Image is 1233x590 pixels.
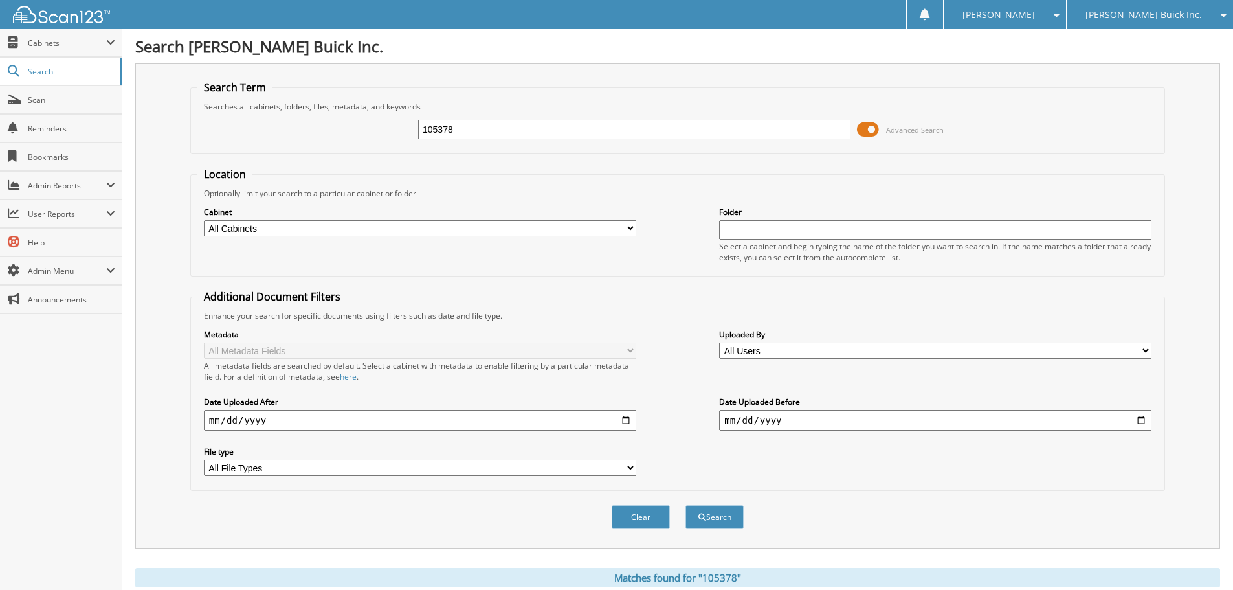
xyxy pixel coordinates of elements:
[197,80,272,95] legend: Search Term
[28,237,115,248] span: Help
[204,410,636,431] input: start
[28,294,115,305] span: Announcements
[28,209,106,220] span: User Reports
[28,66,113,77] span: Search
[28,266,106,277] span: Admin Menu
[685,505,744,529] button: Search
[719,329,1151,340] label: Uploaded By
[204,207,636,218] label: Cabinet
[28,95,115,106] span: Scan
[204,329,636,340] label: Metadata
[197,101,1158,112] div: Searches all cabinets, folders, files, metadata, and keywords
[197,289,347,304] legend: Additional Document Filters
[719,241,1151,263] div: Select a cabinet and begin typing the name of the folder you want to search in. If the name match...
[197,167,252,181] legend: Location
[204,396,636,407] label: Date Uploaded After
[28,38,106,49] span: Cabinets
[204,360,636,382] div: All metadata fields are searched by default. Select a cabinet with metadata to enable filtering b...
[28,152,115,163] span: Bookmarks
[719,396,1151,407] label: Date Uploaded Before
[204,446,636,457] label: File type
[612,505,670,529] button: Clear
[135,36,1220,57] h1: Search [PERSON_NAME] Buick Inc.
[197,188,1158,199] div: Optionally limit your search to a particular cabinet or folder
[1085,11,1202,19] span: [PERSON_NAME] Buick Inc.
[135,568,1220,587] div: Matches found for "105378"
[28,180,106,191] span: Admin Reports
[13,6,110,23] img: scan123-logo-white.svg
[197,310,1158,321] div: Enhance your search for specific documents using filters such as date and file type.
[886,125,944,135] span: Advanced Search
[28,123,115,134] span: Reminders
[719,207,1151,218] label: Folder
[340,371,357,382] a: here
[719,410,1151,431] input: end
[962,11,1035,19] span: [PERSON_NAME]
